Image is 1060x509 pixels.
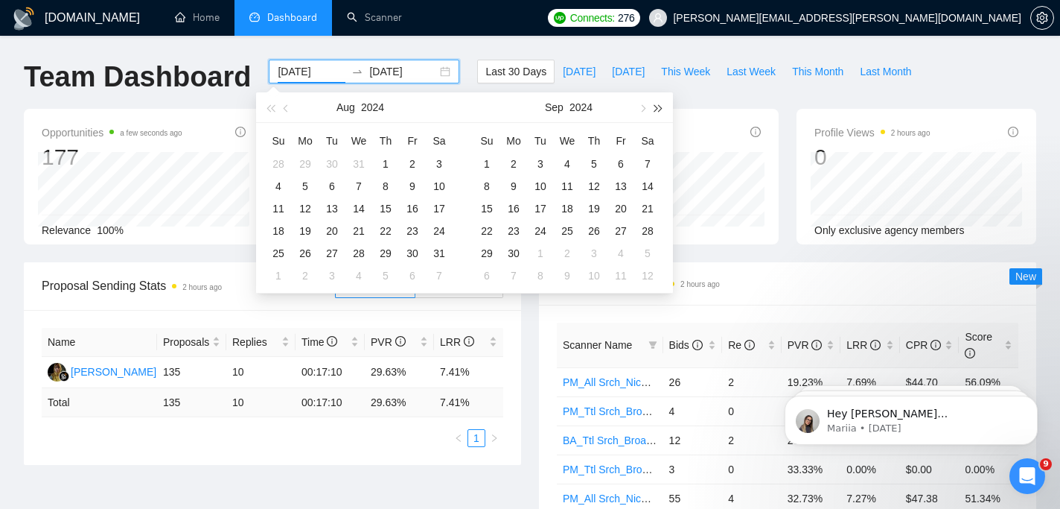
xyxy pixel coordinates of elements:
[336,92,355,122] button: Aug
[581,220,607,242] td: 2024-09-26
[434,357,503,388] td: 7.41%
[505,177,523,195] div: 9
[12,7,36,31] img: logo
[403,200,421,218] div: 16
[175,11,220,24] a: homeHome
[727,63,776,80] span: Last Week
[581,242,607,265] td: 2024-10-03
[403,177,421,195] div: 9
[468,430,485,446] a: 1
[500,175,527,197] td: 2024-09-09
[426,265,453,287] td: 2024-09-07
[430,200,448,218] div: 17
[612,177,630,195] div: 13
[369,63,437,80] input: End date
[478,222,496,240] div: 22
[372,153,399,175] td: 2024-08-01
[891,129,930,137] time: 2 hours ago
[350,267,368,285] div: 4
[450,429,467,447] li: Previous Page
[612,63,645,80] span: [DATE]
[612,244,630,262] div: 4
[531,222,549,240] div: 24
[653,60,718,83] button: This Week
[265,220,292,242] td: 2024-08-18
[42,328,157,357] th: Name
[323,222,341,240] div: 20
[563,405,724,417] a: PM_Ttl Srch_Broad_Dynmc_35-70
[467,429,485,447] li: 1
[323,200,341,218] div: 13
[639,244,657,262] div: 5
[296,244,314,262] div: 26
[581,265,607,287] td: 2024-10-10
[399,265,426,287] td: 2024-09-06
[22,31,275,80] div: message notification from Mariia, 1w ago. Hey mihir.thaker@enubilous.com, Looks like your Upwork ...
[426,220,453,242] td: 2024-08-24
[478,200,496,218] div: 15
[323,267,341,285] div: 3
[663,367,723,396] td: 26
[634,220,661,242] td: 2024-09-28
[269,222,287,240] div: 18
[296,388,365,417] td: 00:17:10
[226,388,296,417] td: 10
[65,57,257,71] p: Message from Mariia, sent 1w ago
[377,244,395,262] div: 29
[454,434,463,443] span: left
[350,244,368,262] div: 28
[42,224,91,236] span: Relevance
[718,60,784,83] button: Last Week
[634,129,661,153] th: Sa
[71,364,156,380] div: [PERSON_NAME]
[569,92,593,122] button: 2024
[784,60,852,83] button: This Month
[505,244,523,262] div: 30
[377,200,395,218] div: 15
[430,267,448,285] div: 7
[296,155,314,173] div: 29
[607,175,634,197] td: 2024-09-13
[618,10,634,26] span: 276
[319,220,345,242] td: 2024-08-20
[531,267,549,285] div: 8
[680,280,720,288] time: 2 hours ago
[648,341,657,350] span: filter
[464,336,474,347] span: info-circle
[473,220,500,242] td: 2024-09-22
[1015,271,1036,282] span: New
[377,155,395,173] div: 1
[607,197,634,220] td: 2024-09-20
[296,267,314,285] div: 2
[350,200,368,218] div: 14
[607,220,634,242] td: 2024-09-27
[345,220,372,242] td: 2024-08-21
[634,153,661,175] td: 2024-09-07
[42,276,335,295] span: Proposal Sending Stats
[527,153,554,175] td: 2024-09-03
[811,340,822,350] span: info-circle
[478,267,496,285] div: 6
[365,388,434,417] td: 29.63 %
[278,63,345,80] input: Start date
[327,336,337,347] span: info-circle
[350,177,368,195] div: 7
[581,197,607,220] td: 2024-09-19
[430,155,448,173] div: 3
[607,242,634,265] td: 2024-10-04
[563,376,680,388] a: PM_All Srch_Niche_Cnst
[345,129,372,153] th: We
[554,12,566,24] img: upwork-logo.png
[157,388,226,417] td: 135
[33,45,57,69] img: Profile image for Mariia
[372,129,399,153] th: Th
[558,155,576,173] div: 4
[852,60,919,83] button: Last Month
[639,222,657,240] div: 28
[182,283,222,291] time: 2 hours ago
[319,175,345,197] td: 2024-08-06
[527,220,554,242] td: 2024-09-24
[296,177,314,195] div: 5
[345,242,372,265] td: 2024-08-28
[505,155,523,173] div: 2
